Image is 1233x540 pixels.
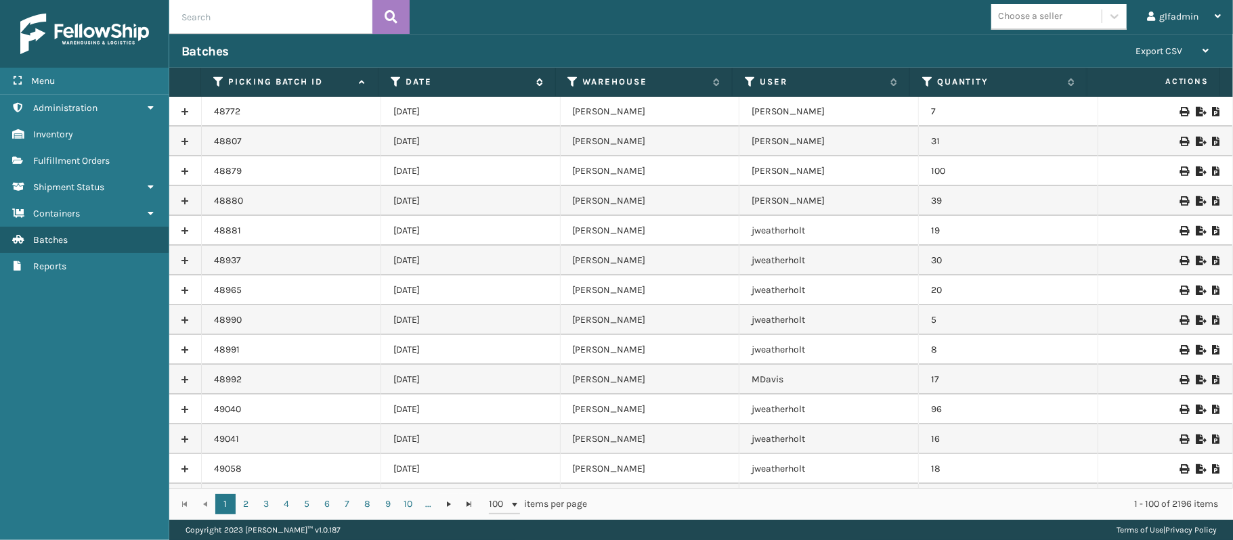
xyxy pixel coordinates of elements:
i: Print Picklist [1212,375,1220,384]
td: 96 [919,395,1098,424]
td: [PERSON_NAME] [739,127,919,156]
i: Export to .xls [1196,137,1204,146]
td: [DATE] [381,156,561,186]
a: 1 [215,494,236,514]
img: logo [20,14,149,54]
td: [PERSON_NAME] [561,454,740,484]
td: jweatherholt [739,246,919,275]
td: 7 [919,97,1098,127]
i: Export to .xls [1196,375,1204,384]
span: Actions [1091,70,1217,93]
a: 8 [358,494,378,514]
div: | [1117,520,1217,540]
td: 49040 [202,395,381,424]
td: [PERSON_NAME] [739,186,919,216]
td: 19 [919,216,1098,246]
td: [DATE] [381,305,561,335]
div: Choose a seller [998,9,1062,24]
td: [PERSON_NAME] [561,275,740,305]
i: Print Picklist [1212,196,1220,206]
td: 48772 [202,97,381,127]
td: [PERSON_NAME] [561,156,740,186]
i: Export to .xls [1196,256,1204,265]
td: 8 [919,335,1098,365]
span: Fulfillment Orders [33,155,110,166]
label: Date [406,76,529,88]
td: jweatherholt [739,335,919,365]
i: Print Picklist [1212,226,1220,235]
i: Print Picklist Labels [1180,434,1188,444]
a: Go to the last page [459,494,479,514]
i: Print Picklist [1212,464,1220,474]
i: Print Picklist Labels [1180,405,1188,414]
span: Inventory [33,129,73,140]
label: User [760,76,884,88]
a: Go to the next page [439,494,459,514]
i: Print Picklist Labels [1180,166,1188,176]
span: Containers [33,208,80,219]
span: items per page [489,494,588,514]
i: Print Picklist [1212,256,1220,265]
td: 20 [919,275,1098,305]
td: [PERSON_NAME] [739,156,919,186]
td: jweatherholt [739,305,919,335]
td: [DATE] [381,335,561,365]
i: Export to .xls [1196,107,1204,116]
span: Menu [31,75,55,87]
td: [DATE] [381,424,561,454]
i: Print Picklist Labels [1180,315,1188,325]
td: 48937 [202,246,381,275]
a: 10 [398,494,418,514]
span: Reports [33,261,66,272]
td: 30 [919,246,1098,275]
p: Copyright 2023 [PERSON_NAME]™ v 1.0.187 [186,520,341,540]
td: [DATE] [381,395,561,424]
i: Print Picklist [1212,286,1220,295]
td: [DATE] [381,186,561,216]
td: [PERSON_NAME] [561,246,740,275]
i: Export to .xls [1196,226,1204,235]
span: Go to the last page [464,499,475,510]
td: 48881 [202,216,381,246]
td: 48990 [202,305,381,335]
i: Print Picklist Labels [1180,137,1188,146]
td: 100 [919,156,1098,186]
span: Go to the next page [444,499,454,510]
td: jweatherholt [739,454,919,484]
td: [PERSON_NAME] [561,97,740,127]
td: [PERSON_NAME] [561,395,740,424]
td: [DATE] [381,216,561,246]
i: Print Picklist [1212,166,1220,176]
span: Administration [33,102,98,114]
td: [DATE] [381,127,561,156]
td: 48879 [202,156,381,186]
td: 48992 [202,365,381,395]
td: [DATE] [381,246,561,275]
a: ... [418,494,439,514]
td: [PERSON_NAME] [561,305,740,335]
td: [DATE] [381,275,561,305]
td: [PERSON_NAME] [561,127,740,156]
td: 39 [919,186,1098,216]
i: Print Picklist Labels [1180,345,1188,355]
td: [PERSON_NAME] [561,335,740,365]
i: Print Picklist [1212,434,1220,444]
span: 100 [489,497,509,511]
td: [PERSON_NAME] [561,484,740,514]
i: Export to .xls [1196,405,1204,414]
td: [PERSON_NAME] [561,424,740,454]
i: Print Picklist Labels [1180,196,1188,206]
td: 5 [919,305,1098,335]
td: jweatherholt [739,395,919,424]
a: 4 [276,494,297,514]
div: 1 - 100 of 2196 items [606,497,1218,511]
td: 49041 [202,424,381,454]
td: 48807 [202,127,381,156]
td: [PERSON_NAME] [561,186,740,216]
h3: Batches [181,43,229,60]
td: 17 [919,365,1098,395]
td: 49058 [202,454,381,484]
td: 48991 [202,335,381,365]
a: Privacy Policy [1165,525,1217,535]
td: 31 [919,127,1098,156]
